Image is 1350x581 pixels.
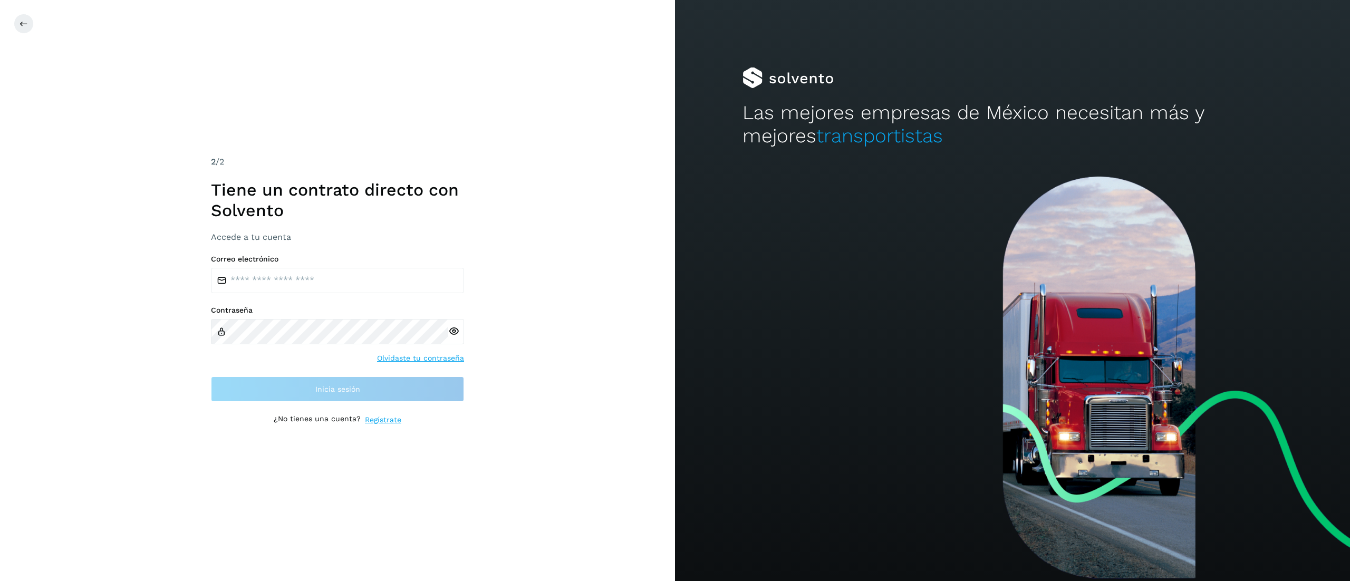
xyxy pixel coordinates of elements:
a: Olvidaste tu contraseña [377,353,464,364]
div: /2 [211,156,464,168]
span: Inicia sesión [315,385,360,393]
label: Correo electrónico [211,255,464,264]
p: ¿No tienes una cuenta? [274,414,361,425]
span: transportistas [816,124,943,147]
button: Inicia sesión [211,376,464,402]
label: Contraseña [211,306,464,315]
h3: Accede a tu cuenta [211,232,464,242]
a: Regístrate [365,414,401,425]
h2: Las mejores empresas de México necesitan más y mejores [742,101,1282,148]
h1: Tiene un contrato directo con Solvento [211,180,464,220]
span: 2 [211,157,216,167]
